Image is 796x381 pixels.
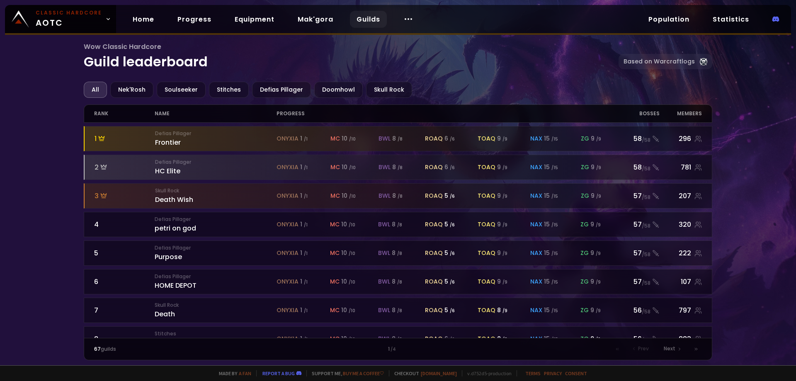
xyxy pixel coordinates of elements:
[596,165,601,171] small: / 9
[95,191,155,201] div: 3
[478,277,495,286] span: toaq
[341,220,355,229] div: 10
[330,335,340,343] span: mc
[544,277,558,286] div: 15
[530,220,542,229] span: nax
[530,192,542,200] span: nax
[544,335,558,343] div: 15
[544,220,558,229] div: 15
[450,279,455,285] small: / 6
[209,82,249,98] div: Stitches
[277,335,298,343] span: onyxia
[544,370,562,376] a: Privacy
[277,134,298,143] span: onyxia
[502,136,507,142] small: / 9
[155,187,277,194] small: Skull Rock
[450,308,455,314] small: / 6
[342,134,356,143] div: 10
[660,162,702,172] div: 781
[349,308,355,314] small: / 10
[660,191,702,201] div: 207
[700,58,707,66] img: Warcraftlog
[497,220,507,229] div: 9
[155,273,276,280] small: Defias Pillager
[425,277,443,286] span: roaq
[497,163,507,172] div: 9
[398,136,403,142] small: / 8
[379,192,391,200] span: bwl
[300,277,308,286] div: 1
[530,134,542,143] span: nax
[392,220,402,229] div: 8
[397,279,402,285] small: / 8
[330,249,340,257] span: mc
[155,130,277,137] small: Defias Pillager
[366,82,412,98] div: Skull Rock
[660,305,702,315] div: 797
[392,249,402,257] div: 8
[611,219,659,230] div: 57
[544,249,558,257] div: 15
[596,222,601,228] small: / 9
[304,279,308,285] small: / 1
[379,134,391,143] span: bwl
[502,336,507,342] small: / 9
[611,248,659,258] div: 57
[84,298,713,323] a: 7Skull RockDeathonyxia 1 /1mc 10 /10bwl 8 /8roaq 5 /6toaq 8 /9nax 15 /15zg 9 /956/58797
[397,222,402,228] small: / 8
[706,11,756,28] a: Statistics
[157,82,206,98] div: Soulseeker
[304,136,308,142] small: / 1
[36,9,102,17] small: Classic Hardcore
[525,370,541,376] a: Terms
[444,192,455,200] div: 5
[214,370,251,376] span: Made by
[497,277,507,286] div: 9
[84,240,713,266] a: 5Defias PillagerPurposeonyxia 1 /1mc 10 /10bwl 8 /8roaq 5 /6toaq 9 /9nax 15 /15zg 9 /957/58222
[398,165,403,171] small: / 8
[450,250,455,257] small: / 6
[530,163,542,172] span: nax
[497,335,507,343] div: 8
[94,345,101,352] span: 67
[95,133,155,144] div: 1
[300,192,308,200] div: 1
[300,163,308,172] div: 1
[155,244,276,262] div: Purpose
[341,335,355,343] div: 10
[392,277,402,286] div: 8
[349,279,355,285] small: / 10
[596,193,601,199] small: / 9
[277,249,298,257] span: onyxia
[171,11,218,28] a: Progress
[590,335,601,343] div: 8
[425,249,443,257] span: roaq
[450,136,455,142] small: / 6
[84,41,619,72] h1: Guild leaderboard
[300,249,308,257] div: 1
[502,250,507,257] small: / 9
[590,220,601,229] div: 9
[450,336,455,342] small: / 6
[304,308,308,314] small: / 1
[642,11,696,28] a: Population
[341,249,355,257] div: 10
[596,336,601,342] small: / 9
[94,105,155,122] div: rank
[155,187,277,205] div: Death Wish
[591,192,601,200] div: 9
[551,336,558,342] small: / 15
[94,334,155,344] div: 8
[444,277,455,286] div: 5
[660,105,702,122] div: members
[228,11,281,28] a: Equipment
[425,192,443,200] span: roaq
[611,277,659,287] div: 57
[478,249,495,257] span: toaq
[378,249,390,257] span: bwl
[444,249,455,257] div: 5
[619,54,712,69] a: Based on Warcraftlogs
[277,163,298,172] span: onyxia
[349,165,356,171] small: / 10
[596,250,601,257] small: / 9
